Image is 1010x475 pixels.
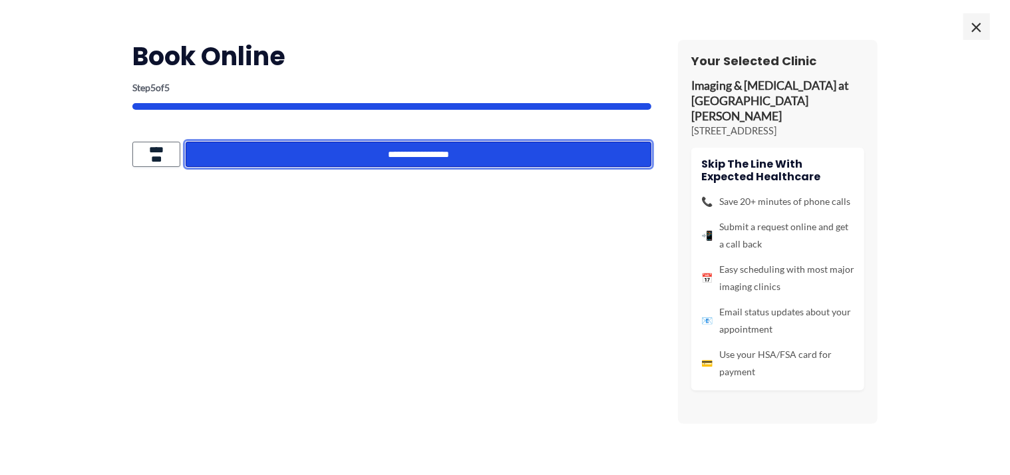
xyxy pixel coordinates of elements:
span: 📞 [701,193,713,210]
h4: Skip the line with Expected Healthcare [701,158,854,183]
p: Imaging & [MEDICAL_DATA] at [GEOGRAPHIC_DATA][PERSON_NAME] [691,79,864,124]
p: [STREET_ADDRESS] [691,124,864,138]
li: Easy scheduling with most major imaging clinics [701,261,854,295]
li: Email status updates about your appointment [701,303,854,338]
li: Use your HSA/FSA card for payment [701,346,854,381]
h3: Your Selected Clinic [691,53,864,69]
span: 5 [150,82,156,93]
span: 📲 [701,227,713,244]
span: 📧 [701,312,713,329]
span: 💳 [701,355,713,372]
li: Save 20+ minutes of phone calls [701,193,854,210]
p: Step of [132,83,651,92]
span: 5 [164,82,170,93]
h2: Book Online [132,40,651,73]
span: × [963,13,990,40]
li: Submit a request online and get a call back [701,218,854,253]
span: 📅 [701,269,713,287]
